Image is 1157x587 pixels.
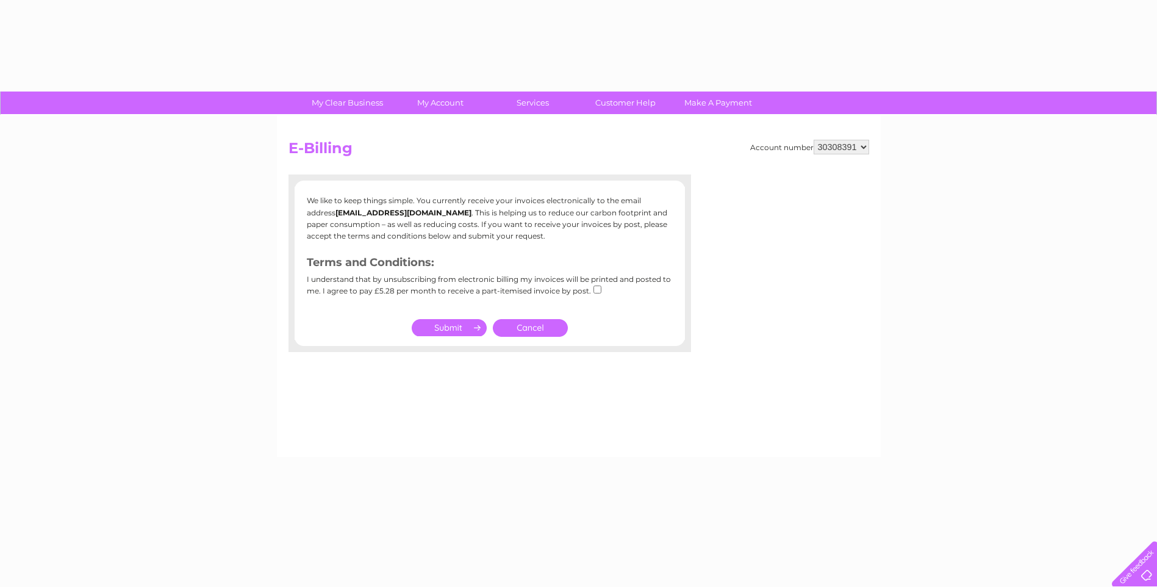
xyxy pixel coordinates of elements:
[412,319,487,336] input: Submit
[390,92,490,114] a: My Account
[288,140,869,163] h2: E-Billing
[575,92,676,114] a: Customer Help
[307,195,673,242] p: We like to keep things simple. You currently receive your invoices electronically to the email ad...
[750,140,869,154] div: Account number
[335,208,471,217] b: [EMAIL_ADDRESS][DOMAIN_NAME]
[307,275,673,304] div: I understand that by unsubscribing from electronic billing my invoices will be printed and posted...
[482,92,583,114] a: Services
[297,92,398,114] a: My Clear Business
[668,92,768,114] a: Make A Payment
[493,319,568,337] a: Cancel
[307,254,673,275] h3: Terms and Conditions:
